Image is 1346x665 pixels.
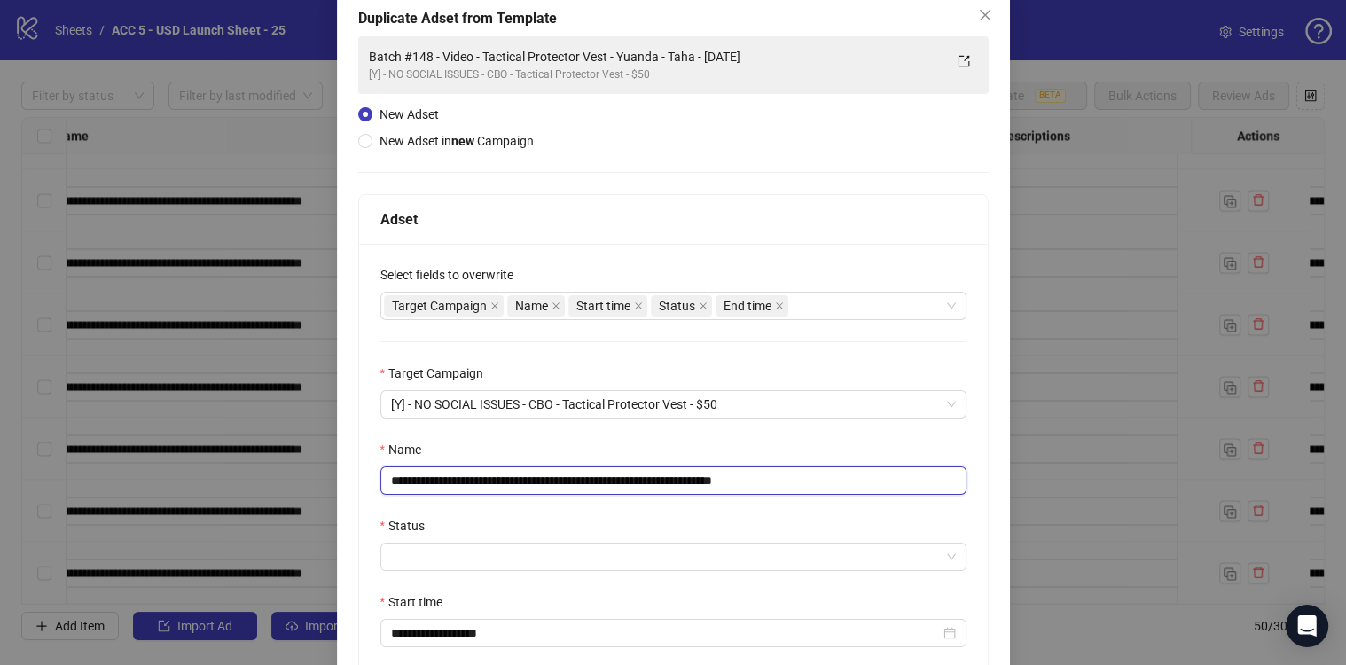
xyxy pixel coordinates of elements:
[699,301,708,310] span: close
[716,295,788,317] span: End time
[384,295,504,317] span: Target Campaign
[369,66,943,83] div: [Y] - NO SOCIAL ISSUES - CBO - Tactical Protector Vest - $50
[971,1,999,29] button: Close
[507,295,565,317] span: Name
[380,440,433,459] label: Name
[490,301,499,310] span: close
[651,295,712,317] span: Status
[391,623,940,643] input: Start time
[634,301,643,310] span: close
[724,296,771,316] span: End time
[775,301,784,310] span: close
[380,265,525,285] label: Select fields to overwrite
[380,107,439,121] span: New Adset
[380,466,966,495] input: Name
[380,592,454,612] label: Start time
[391,391,956,418] span: [Y] - NO SOCIAL ISSUES - CBO - Tactical Protector Vest - $50
[392,296,487,316] span: Target Campaign
[659,296,695,316] span: Status
[451,134,474,148] strong: new
[576,296,630,316] span: Start time
[958,55,970,67] span: export
[978,8,992,22] span: close
[515,296,548,316] span: Name
[380,364,495,383] label: Target Campaign
[552,301,560,310] span: close
[1286,605,1328,647] div: Open Intercom Messenger
[568,295,647,317] span: Start time
[380,516,436,536] label: Status
[369,47,943,66] div: Batch #148 - Video - Tactical Protector Vest - Yuanda - Taha - [DATE]
[380,134,534,148] span: New Adset in Campaign
[380,208,966,231] div: Adset
[358,8,989,29] div: Duplicate Adset from Template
